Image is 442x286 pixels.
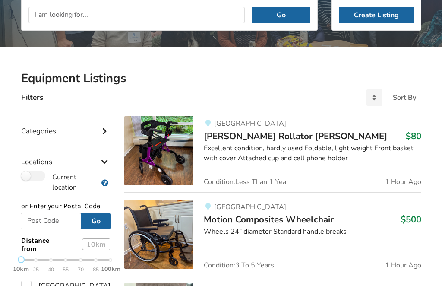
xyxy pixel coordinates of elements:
[21,171,97,193] label: Current location
[339,7,414,24] a: Create Listing
[21,110,111,140] div: Categories
[393,95,416,102] div: Sort By
[21,237,66,253] span: Distance from
[81,213,111,230] button: Go
[401,214,421,226] h3: $500
[204,179,289,186] span: Condition: Less Than 1 Year
[385,262,421,269] span: 1 Hour Ago
[33,265,39,275] span: 25
[28,7,245,24] input: I am looking for...
[124,193,421,276] a: mobility-motion composites wheelchair[GEOGRAPHIC_DATA]Motion Composites Wheelchair$500Wheels 24" ...
[13,266,29,273] strong: 10km
[21,71,421,86] h2: Equipment Listings
[124,117,421,193] a: mobility-maxwell rollator walker[GEOGRAPHIC_DATA][PERSON_NAME] Rollator [PERSON_NAME]$80Excellent...
[21,140,111,171] div: Locations
[385,179,421,186] span: 1 Hour Ago
[252,7,310,24] button: Go
[204,130,387,143] span: [PERSON_NAME] Rollator [PERSON_NAME]
[204,214,334,226] span: Motion Composites Wheelchair
[214,119,286,129] span: [GEOGRAPHIC_DATA]
[214,203,286,212] span: [GEOGRAPHIC_DATA]
[63,265,69,275] span: 55
[204,262,274,269] span: Condition: 3 To 5 Years
[93,265,99,275] span: 85
[101,266,120,273] strong: 100km
[21,93,43,103] h4: Filters
[21,213,82,230] input: Post Code
[21,202,111,212] p: or Enter your Postal Code
[406,131,421,142] h3: $80
[204,227,421,237] div: Wheels 24" diameter Standard handle breaks
[82,239,110,251] div: 10 km
[124,200,193,269] img: mobility-motion composites wheelchair
[78,265,84,275] span: 70
[204,144,421,164] div: Excellent condition, hardly used Foldable, light weight Front basket with cover Attached cup and ...
[48,265,54,275] span: 40
[124,117,193,186] img: mobility-maxwell rollator walker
